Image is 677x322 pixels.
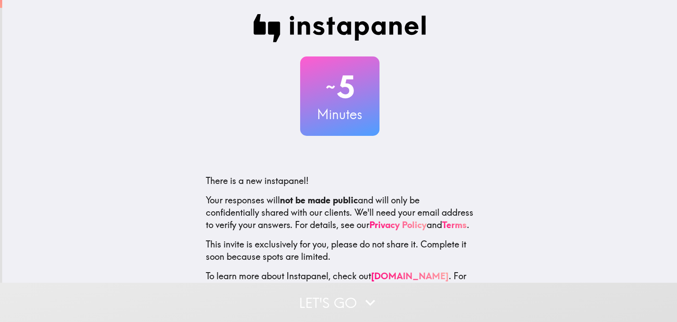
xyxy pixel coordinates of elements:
h2: 5 [300,69,379,105]
p: This invite is exclusively for you, please do not share it. Complete it soon because spots are li... [206,238,474,263]
img: Instapanel [253,14,426,42]
span: There is a new instapanel! [206,175,309,186]
a: Privacy Policy [369,219,427,230]
b: not be made public [280,195,358,206]
p: Your responses will and will only be confidentially shared with our clients. We'll need your emai... [206,194,474,231]
span: ~ [324,74,337,100]
p: To learn more about Instapanel, check out . For questions or help, email us at . [206,270,474,307]
a: [DOMAIN_NAME] [371,270,449,281]
a: Terms [442,219,467,230]
h3: Minutes [300,105,379,124]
